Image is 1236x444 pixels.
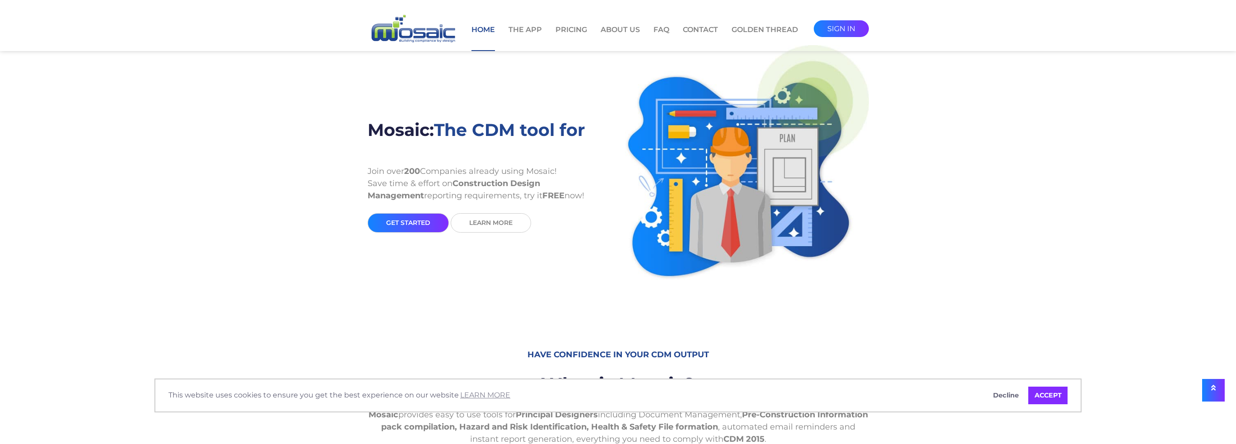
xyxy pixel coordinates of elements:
[516,410,598,420] strong: Principal Designers
[368,213,449,233] a: get started
[368,367,869,402] h2: What is Mosaic?
[368,178,540,201] strong: Construction Design Management
[368,165,611,213] p: Join over Companies already using Mosaic! Save time & effort on reporting requirements, try it now!
[368,113,611,147] h1: Mosaic:
[451,213,531,233] a: Learn More
[459,388,512,402] a: learn more about cookies
[368,410,398,420] strong: Mosaic
[987,387,1025,405] a: deny cookies
[1028,387,1068,405] a: allow cookies
[381,410,868,432] strong: Pre-Construction Information pack compilation, Hazard and Risk Identification, Health & Safety Fi...
[542,191,564,201] strong: FREE
[555,24,587,50] a: Pricing
[814,20,869,37] a: sign in
[368,343,869,367] h6: Have Confidence in your CDM output
[508,24,542,50] a: The App
[723,434,765,444] strong: CDM 2015
[404,166,420,176] strong: 200
[601,24,640,50] a: About Us
[471,24,495,51] a: Home
[434,119,585,140] span: The CDM tool for
[168,388,980,402] span: This website uses cookies to ensure you get the best experience on our website
[653,24,669,50] a: FAQ
[154,379,1082,413] div: cookieconsent
[683,24,718,50] a: Contact
[732,24,798,50] a: Golden Thread
[368,14,458,45] img: logo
